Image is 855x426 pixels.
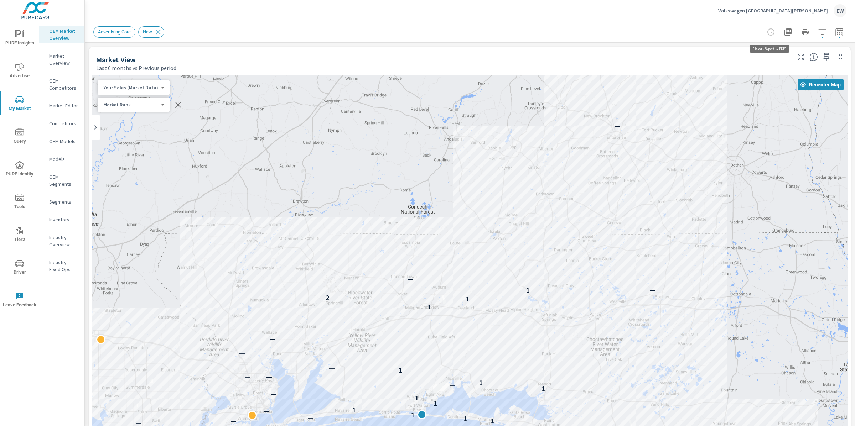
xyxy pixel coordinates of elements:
[49,120,79,127] p: Competitors
[39,154,84,164] div: Models
[39,51,84,68] div: Market Overview
[49,138,79,145] p: OEM Models
[307,414,313,422] p: —
[139,29,156,35] span: New
[326,293,330,302] p: 2
[39,214,84,225] div: Inventory
[39,26,84,43] div: OEM Market Overview
[39,196,84,207] div: Segments
[427,303,431,311] p: 1
[264,406,270,415] p: —
[39,100,84,111] div: Market Editor
[650,285,656,294] p: —
[227,383,233,391] p: —
[541,384,545,393] p: 1
[138,26,164,38] div: New
[718,7,828,14] p: Volkswagen [GEOGRAPHIC_DATA][PERSON_NAME]
[96,56,136,63] h5: Market View
[411,411,415,419] p: 1
[49,52,79,67] p: Market Overview
[103,84,158,91] p: Your Sales (Market Data)
[526,286,530,294] p: 1
[39,136,84,147] div: OEM Models
[49,216,79,223] p: Inventory
[49,102,79,109] p: Market Editor
[614,121,620,130] p: —
[2,292,37,309] span: Leave Feedback
[415,393,419,402] p: 1
[479,378,483,386] p: 1
[329,364,335,372] p: —
[269,334,275,343] p: —
[103,101,158,108] p: Market Rank
[245,372,251,381] p: —
[0,21,39,316] div: nav menu
[39,232,84,250] div: Industry Overview
[463,414,467,423] p: 1
[2,63,37,80] span: Advertise
[2,128,37,146] span: Query
[94,29,135,35] span: Advertising Core
[292,270,298,279] p: —
[49,27,79,42] p: OEM Market Overview
[398,365,402,374] p: 1
[98,84,164,91] div: Your Sales (Market Data)
[408,274,414,283] p: —
[2,161,37,178] span: PURE Identity
[2,95,37,113] span: My Market
[466,295,470,303] p: 1
[562,193,568,201] p: —
[39,118,84,129] div: Competitors
[821,51,832,63] span: Save this to your personalized report
[49,234,79,248] p: Industry Overview
[2,194,37,211] span: Tools
[798,25,812,39] button: Print Report
[98,101,164,108] div: Your Sales (Market Data)
[2,259,37,277] span: Driver
[49,77,79,91] p: OEM Competitors
[2,226,37,244] span: Tier2
[39,75,84,93] div: OEM Competitors
[96,64,176,72] p: Last 6 months vs Previous period
[434,399,437,407] p: 1
[266,372,272,380] p: —
[491,416,494,425] p: 1
[39,172,84,189] div: OEM Segments
[230,416,237,425] p: —
[809,53,818,61] span: Find the biggest opportunities in your market for your inventory. Understand by postal code where...
[815,25,829,39] button: Apply Filters
[49,173,79,188] p: OEM Segments
[449,381,455,389] p: —
[49,259,79,273] p: Industry Fixed Ops
[800,81,841,88] span: Recenter Map
[2,30,37,47] span: PURE Insights
[49,198,79,205] p: Segments
[374,314,380,322] p: —
[795,51,807,63] button: Make Fullscreen
[834,4,846,17] div: EW
[832,25,846,39] button: Select Date Range
[533,344,539,352] p: —
[835,51,846,63] button: Minimize Widget
[49,156,79,163] p: Models
[39,257,84,275] div: Industry Fixed Ops
[271,389,277,398] p: —
[798,79,844,90] button: Recenter Map
[352,405,356,414] p: 1
[239,348,245,357] p: —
